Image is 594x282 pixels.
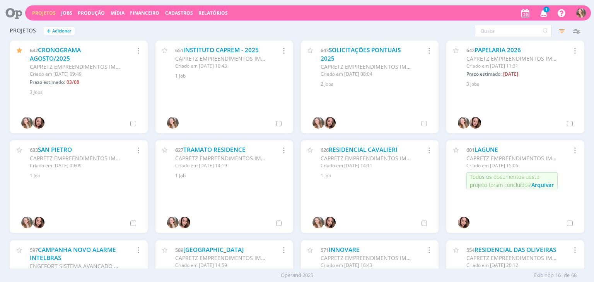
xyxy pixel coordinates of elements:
div: 3 Jobs [466,81,575,88]
span: 03/08 [67,79,79,85]
span: CAPRETZ EMPREENDIMENTOS IMOBILIARIOS LTDA [175,155,305,162]
a: Jobs [61,10,72,16]
a: Mídia [111,10,125,16]
button: G [576,6,586,20]
span: 68 [571,272,577,279]
span: 633 [30,146,38,153]
div: Criado em [DATE] 15:06 [466,162,558,169]
a: [GEOGRAPHIC_DATA] [183,246,244,254]
span: 597 [30,246,38,253]
div: 1 Job [175,73,284,80]
a: RESIDENCIAL DAS OLIVEIRAS [475,246,556,254]
div: 1 Job [30,172,138,179]
span: 554 [466,246,475,253]
div: Criado em [DATE] 16:43 [321,262,412,269]
a: TRAMATO RESIDENCE [183,146,246,154]
button: Projetos [30,10,58,16]
span: Prazo estimado: [466,71,502,77]
div: Criado em [DATE] 09:09 [30,162,121,169]
span: 626 [321,146,329,153]
div: Criado em [DATE] 11:31 [466,63,558,70]
a: Produção [78,10,105,16]
a: Relatórios [198,10,228,16]
a: LAGUNE [475,146,498,154]
span: CAPRETZ EMPREENDIMENTOS IMOBILIARIOS LTDA [321,63,451,70]
button: Produção [75,10,107,16]
span: 1 [543,7,550,12]
span: 571 [321,246,329,253]
img: G [21,117,33,129]
a: Financeiro [130,10,159,16]
a: CRONOGRAMA AGOSTO/2025 [30,46,81,63]
img: G [167,117,179,129]
img: G [167,217,179,228]
div: Criado em [DATE] 14:11 [321,162,412,169]
div: Criado em [DATE] 08:04 [321,71,412,78]
span: 16 [555,272,561,279]
span: Adicionar [52,29,72,34]
span: CAPRETZ EMPREENDIMENTOS IMOBILIARIOS LTDA [321,155,451,162]
button: Financeiro [128,10,162,16]
span: 651 [175,47,183,54]
img: G [576,8,586,18]
div: 1 Job [321,172,429,179]
a: SAN PIETRO [38,146,72,154]
div: Criado em [DATE] 09:49 [30,71,121,78]
img: G [312,117,324,129]
span: de [564,272,570,279]
div: Criado em [DATE] 14:19 [175,162,266,169]
span: CAPRETZ EMPREENDIMENTOS IMOBILIARIOS LTDA [175,55,305,62]
span: 643 [321,47,329,54]
span: Projetos [10,27,36,34]
a: PAPELARIA 2026 [475,46,521,54]
a: Projetos [32,10,56,16]
img: G [458,117,469,129]
span: 601 [466,146,475,153]
span: [DATE] [503,71,518,77]
input: Busca [475,25,552,37]
span: CAPRETZ EMPREENDIMENTOS IMOBILIARIOS LTDA [321,254,451,262]
img: G [21,217,33,228]
img: T [179,217,190,228]
span: 642 [466,47,475,54]
div: Criado em [DATE] 20:12 [466,262,558,269]
a: INNOVARE [329,246,360,254]
span: Cadastros [165,10,193,16]
img: T [469,117,481,129]
span: 627 [175,146,183,153]
span: CAPRETZ EMPREENDIMENTOS IMOBILIARIOS LTDA [30,63,160,70]
img: T [33,117,44,129]
img: T [324,117,336,129]
span: 632 [30,47,38,54]
img: T [324,217,336,228]
img: T [33,217,44,228]
div: Criado em [DATE] 14:59 [175,262,266,269]
button: Mídia [108,10,127,16]
div: 2 Jobs [321,81,429,88]
a: RESIDENCIAL CAVALIERI [329,146,398,154]
span: Exibindo [534,272,554,279]
button: +Adicionar [44,27,75,35]
div: 3 Jobs [30,89,138,96]
button: Jobs [59,10,75,16]
button: Relatórios [196,10,230,16]
span: + [47,27,51,35]
span: CAPRETZ EMPREENDIMENTOS IMOBILIARIOS LTDA [30,155,160,162]
span: Arquivar [531,181,554,189]
a: SOLICITAÇÕES PONTUAIS 2025 [321,46,401,63]
span: 589 [175,246,183,253]
span: Prazo estimado: [30,79,65,85]
div: Criado em [DATE] 10:43 [175,63,266,70]
img: T [458,217,469,228]
img: G [312,217,324,228]
button: Cadastros [163,10,195,16]
span: ENGEFORT SISTEMA AVANÇADO DE SEGURANÇA LTDA [30,262,169,270]
a: CAMPANHA NOVO ALARME INTELBRAS [30,246,116,262]
span: Todos os documentos deste projeto foram concluídos! [470,173,539,189]
div: 1 Job [175,172,284,179]
a: INSTITUTO CAPREM - 2025 [183,46,259,54]
button: 1 [535,6,551,20]
span: CAPRETZ EMPREENDIMENTOS IMOBILIARIOS LTDA [175,254,305,262]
